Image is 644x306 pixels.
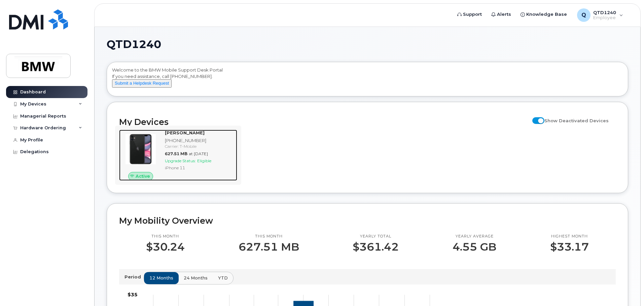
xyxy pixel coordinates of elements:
[119,216,616,226] h2: My Mobility Overview
[197,158,211,163] span: Eligible
[353,234,399,239] p: Yearly total
[165,143,235,149] div: Carrier: T-Mobile
[146,241,185,253] p: $30.24
[112,79,172,88] button: Submit a Helpdesk Request
[136,173,150,179] span: Active
[453,241,496,253] p: 4.55 GB
[112,80,172,86] a: Submit a Helpdesk Request
[184,275,208,281] span: 24 months
[165,158,196,163] span: Upgrade Status:
[107,39,161,49] span: QTD1240
[544,118,609,123] span: Show Deactivated Devices
[532,114,538,120] input: Show Deactivated Devices
[119,130,237,181] a: Active[PERSON_NAME][PHONE_NUMBER]Carrier: T-Mobile627.51 MBat [DATE]Upgrade Status:EligibleiPhone 11
[165,165,235,171] div: iPhone 11
[218,275,228,281] span: YTD
[119,117,529,127] h2: My Devices
[165,151,187,156] span: 627.51 MB
[453,234,496,239] p: Yearly average
[615,277,639,301] iframe: Messenger Launcher
[165,137,235,144] div: [PHONE_NUMBER]
[550,241,589,253] p: $33.17
[146,234,185,239] p: This month
[239,241,299,253] p: 627.51 MB
[165,130,205,135] strong: [PERSON_NAME]
[189,151,208,156] span: at [DATE]
[124,274,144,280] p: Period
[124,133,157,165] img: iPhone_11.jpg
[353,241,399,253] p: $361.42
[128,292,138,298] tspan: $35
[550,234,589,239] p: Highest month
[239,234,299,239] p: This month
[112,67,623,94] div: Welcome to the BMW Mobile Support Desk Portal If you need assistance, call [PHONE_NUMBER].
